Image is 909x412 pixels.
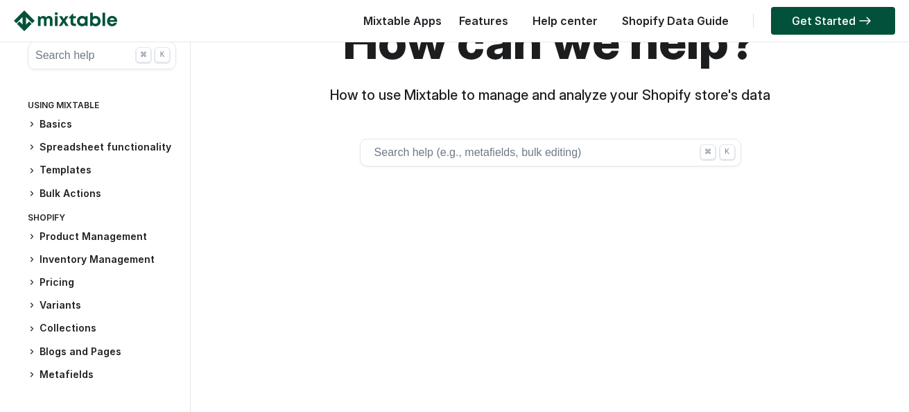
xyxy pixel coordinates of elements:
[28,209,176,230] div: Shopify
[14,10,117,31] img: Mixtable logo
[28,230,176,244] h3: Product Management
[356,10,442,38] div: Mixtable Apps
[198,87,903,104] h3: How to use Mixtable to manage and analyze your Shopify store's data
[28,140,176,155] h3: Spreadsheet functionality
[155,47,170,62] div: K
[856,17,874,25] img: arrow-right.svg
[526,14,605,28] a: Help center
[771,7,895,35] a: Get Started
[28,298,176,313] h3: Variants
[615,14,736,28] a: Shopify Data Guide
[28,252,176,267] h3: Inventory Management
[720,144,735,160] div: K
[28,117,176,132] h3: Basics
[28,187,176,201] h3: Bulk Actions
[360,139,741,166] button: Search help (e.g., metafields, bulk editing) ⌘ K
[28,42,176,69] button: Search help ⌘ K
[700,144,716,160] div: ⌘
[28,345,176,359] h3: Blogs and Pages
[28,368,176,382] h3: Metafields
[28,163,176,178] h3: Templates
[136,47,151,62] div: ⌘
[28,321,176,336] h3: Collections
[28,97,176,117] div: Using Mixtable
[28,390,176,405] h3: Customers
[28,275,176,290] h3: Pricing
[452,14,515,28] a: Features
